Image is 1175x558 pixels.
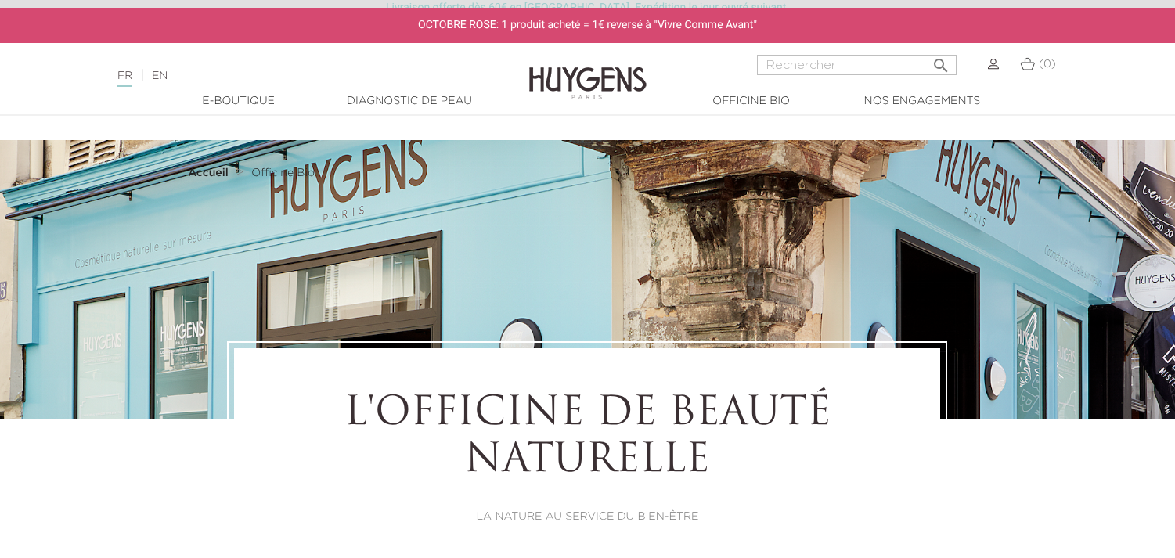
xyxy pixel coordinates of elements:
a: Officine Bio [673,93,830,110]
h1: L'OFFICINE DE BEAUTÉ NATURELLE [277,391,897,485]
a: E-Boutique [160,93,317,110]
a: Diagnostic de peau [331,93,488,110]
i:  [932,52,950,70]
button:  [927,50,955,71]
input: Rechercher [757,55,957,75]
span: Officine Bio [251,167,315,178]
span: (0) [1039,59,1056,70]
a: Nos engagements [844,93,1000,110]
p: LA NATURE AU SERVICE DU BIEN-ÊTRE [277,509,897,525]
strong: Accueil [188,167,229,178]
a: FR [117,70,132,87]
img: Huygens [529,41,647,102]
a: Accueil [188,167,232,179]
a: EN [152,70,168,81]
a: Officine Bio [251,167,315,179]
div: | [110,67,478,85]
